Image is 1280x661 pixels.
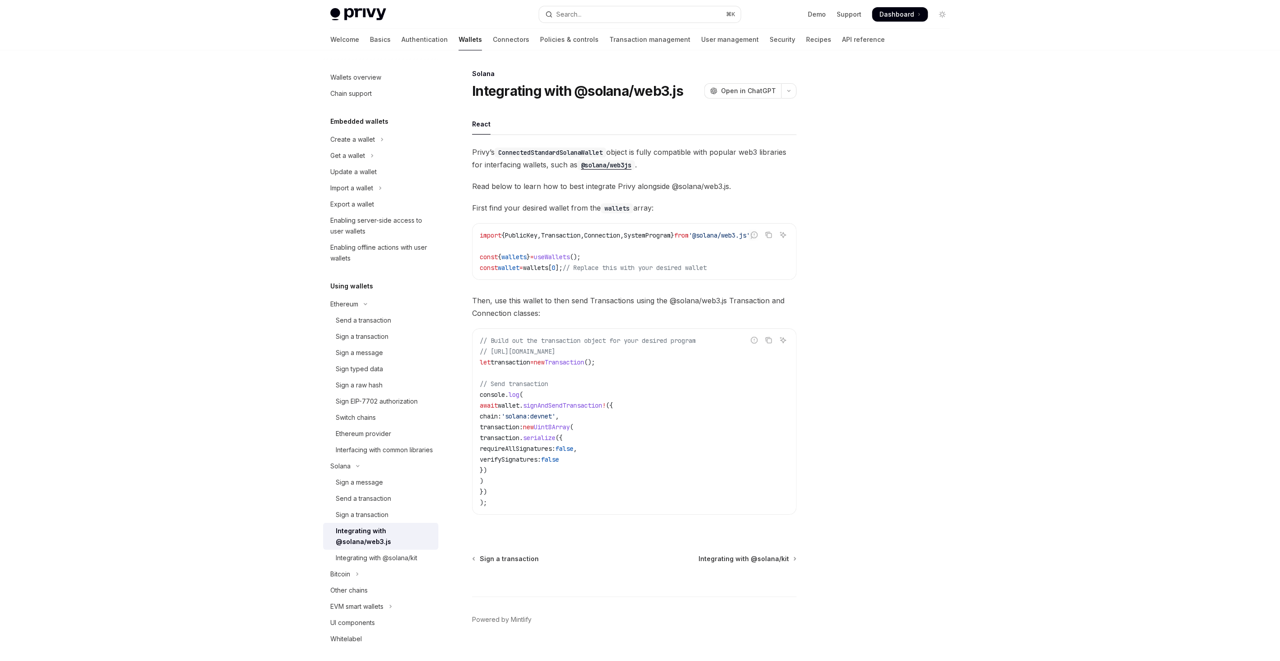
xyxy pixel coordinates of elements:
[480,231,501,239] span: import
[480,391,505,399] span: console
[472,202,797,214] span: First find your desired wallet from the array:
[501,253,527,261] span: wallets
[777,229,789,241] button: Ask AI
[530,358,534,366] span: =
[401,29,448,50] a: Authentication
[493,29,529,50] a: Connectors
[541,231,581,239] span: Transaction
[534,358,545,366] span: new
[459,29,482,50] a: Wallets
[534,253,570,261] span: useWallets
[539,6,741,22] button: Open search
[323,426,438,442] a: Ethereum provider
[726,11,735,18] span: ⌘ K
[330,116,388,127] h5: Embedded wallets
[540,29,599,50] a: Policies & controls
[498,264,519,272] span: wallet
[323,345,438,361] a: Sign a message
[806,29,831,50] a: Recipes
[519,401,523,409] span: .
[777,334,789,346] button: Ask AI
[505,231,537,239] span: PublicKey
[480,423,523,431] span: transaction:
[323,377,438,393] a: Sign a raw hash
[584,358,595,366] span: ();
[330,569,350,580] div: Bitcoin
[336,315,391,326] div: Send a transaction
[480,412,501,420] span: chain:
[323,148,438,164] button: Toggle Get a wallet section
[624,231,671,239] span: SystemProgram
[935,7,950,22] button: Toggle dark mode
[323,409,438,426] a: Switch chains
[519,264,523,272] span: =
[323,164,438,180] a: Update a wallet
[336,445,433,455] div: Interfacing with common libraries
[336,412,376,423] div: Switch chains
[577,160,635,169] a: @solana/web3js
[330,8,386,21] img: light logo
[570,423,573,431] span: (
[330,199,374,210] div: Export a wallet
[519,391,523,399] span: (
[480,488,487,496] span: })
[323,566,438,582] button: Toggle Bitcoin section
[472,146,797,171] span: Privy’s object is fully compatible with popular web3 libraries for interfacing wallets, such as .
[336,493,391,504] div: Send a transaction
[323,212,438,239] a: Enabling server-side access to user wallets
[330,183,373,193] div: Import a wallet
[498,253,501,261] span: {
[556,9,581,20] div: Search...
[577,160,635,170] code: @solana/web3js
[323,550,438,566] a: Integrating with @solana/kit
[548,264,552,272] span: [
[523,401,602,409] span: signAndSendTransaction
[602,401,606,409] span: !
[323,393,438,409] a: Sign EIP-7702 authorization
[480,401,498,409] span: await
[330,134,375,145] div: Create a wallet
[480,445,555,453] span: requireAllSignatures:
[699,554,796,563] a: Integrating with @solana/kit
[519,434,523,442] span: .
[336,364,383,374] div: Sign typed data
[480,253,498,261] span: const
[555,434,563,442] span: ({
[336,553,417,563] div: Integrating with @solana/kit
[770,29,795,50] a: Security
[480,347,555,355] span: // [URL][DOMAIN_NAME]
[330,634,362,644] div: Whitelabel
[689,231,750,239] span: '@solana/web3.js'
[505,391,509,399] span: .
[323,490,438,507] a: Send a transaction
[336,347,383,358] div: Sign a message
[609,29,690,50] a: Transaction management
[472,615,532,624] a: Powered by Mintlify
[530,253,534,261] span: =
[472,180,797,193] span: Read below to learn how to best integrate Privy alongside @solana/web3.js.
[323,196,438,212] a: Export a wallet
[323,239,438,266] a: Enabling offline actions with user wallets
[552,264,555,272] span: 0
[674,231,689,239] span: from
[330,215,433,237] div: Enabling server-side access to user wallets
[330,299,358,310] div: Ethereum
[472,113,491,135] div: React
[330,29,359,50] a: Welcome
[748,334,760,346] button: Report incorrect code
[323,131,438,148] button: Toggle Create a wallet section
[330,461,351,472] div: Solana
[480,477,483,485] span: )
[330,88,372,99] div: Chain support
[330,585,368,596] div: Other chains
[330,150,365,161] div: Get a wallet
[491,358,530,366] span: transaction
[763,229,775,241] button: Copy the contents from the code block
[523,423,534,431] span: new
[842,29,885,50] a: API reference
[323,328,438,345] a: Sign a transaction
[323,474,438,490] a: Sign a message
[704,83,781,99] button: Open in ChatGPT
[480,554,539,563] span: Sign a transaction
[323,312,438,328] a: Send a transaction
